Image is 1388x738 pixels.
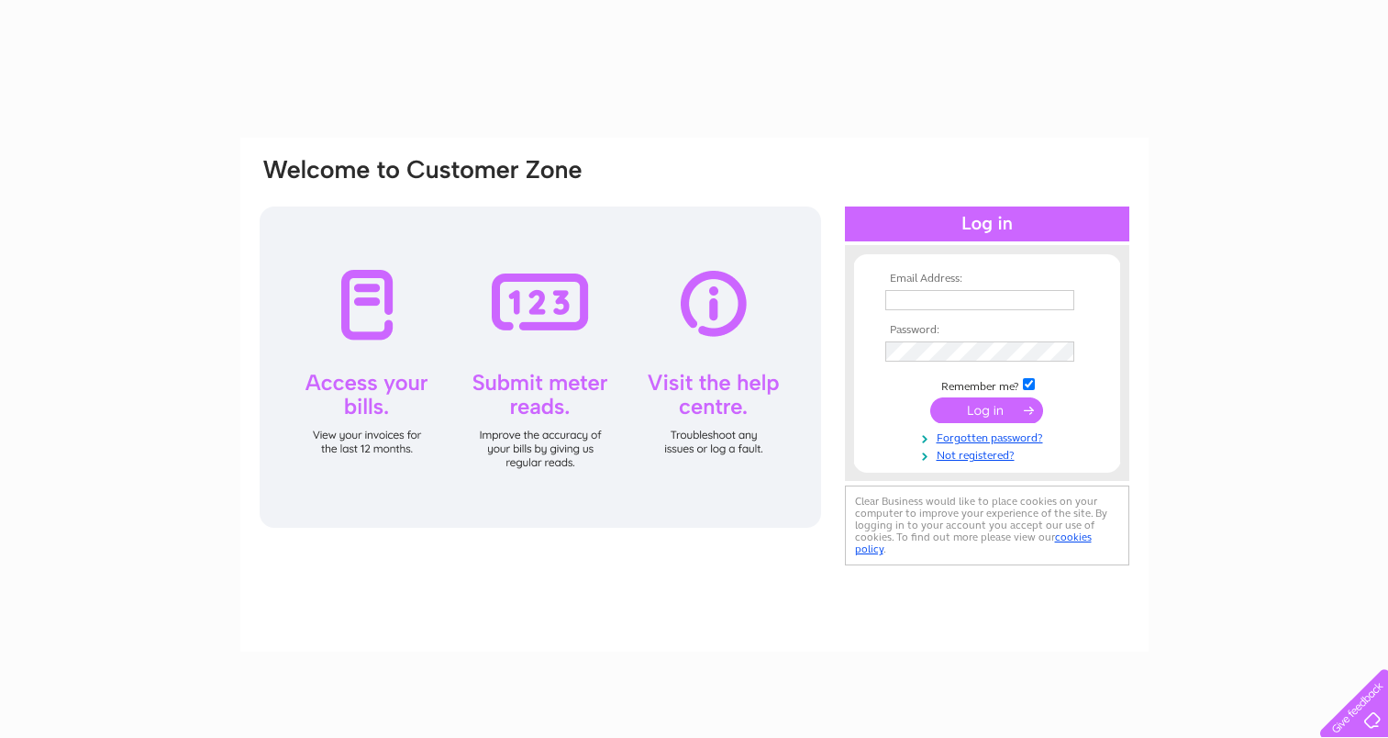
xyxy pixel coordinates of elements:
th: Password: [881,324,1094,337]
td: Remember me? [881,375,1094,394]
input: Submit [930,397,1043,423]
a: cookies policy [855,531,1092,555]
th: Email Address: [881,273,1094,285]
a: Not registered? [885,445,1094,463]
div: Clear Business would like to place cookies on your computer to improve your experience of the sit... [845,486,1129,565]
a: Forgotten password? [885,428,1094,445]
